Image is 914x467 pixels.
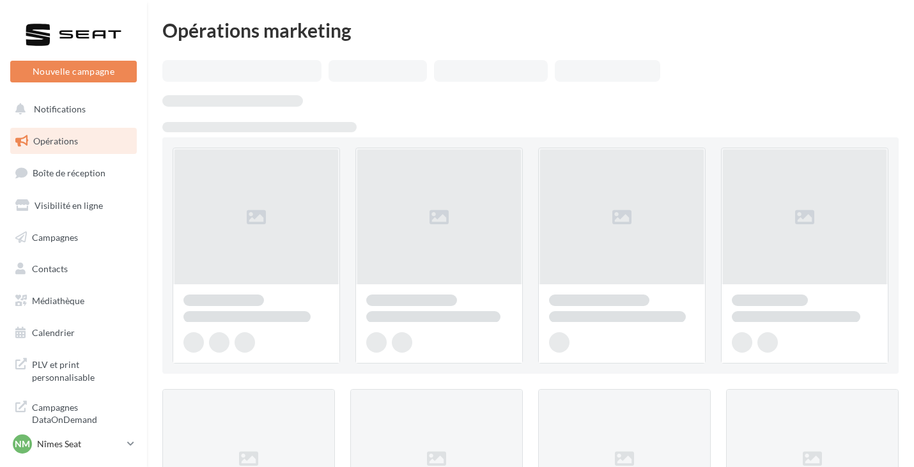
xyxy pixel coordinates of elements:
[33,167,105,178] span: Boîte de réception
[8,287,139,314] a: Médiathèque
[8,351,139,388] a: PLV et print personnalisable
[8,319,139,346] a: Calendrier
[34,103,86,114] span: Notifications
[162,20,899,40] div: Opérations marketing
[10,432,137,456] a: Nm Nîmes Seat
[8,159,139,187] a: Boîte de réception
[33,135,78,146] span: Opérations
[32,231,78,242] span: Campagnes
[32,399,132,426] span: Campagnes DataOnDemand
[8,256,139,282] a: Contacts
[35,200,103,211] span: Visibilité en ligne
[8,96,134,123] button: Notifications
[32,263,68,274] span: Contacts
[10,61,137,82] button: Nouvelle campagne
[37,438,122,450] p: Nîmes Seat
[32,295,84,306] span: Médiathèque
[32,356,132,383] span: PLV et print personnalisable
[8,394,139,431] a: Campagnes DataOnDemand
[32,327,75,338] span: Calendrier
[8,128,139,155] a: Opérations
[8,224,139,251] a: Campagnes
[8,192,139,219] a: Visibilité en ligne
[15,438,30,450] span: Nm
